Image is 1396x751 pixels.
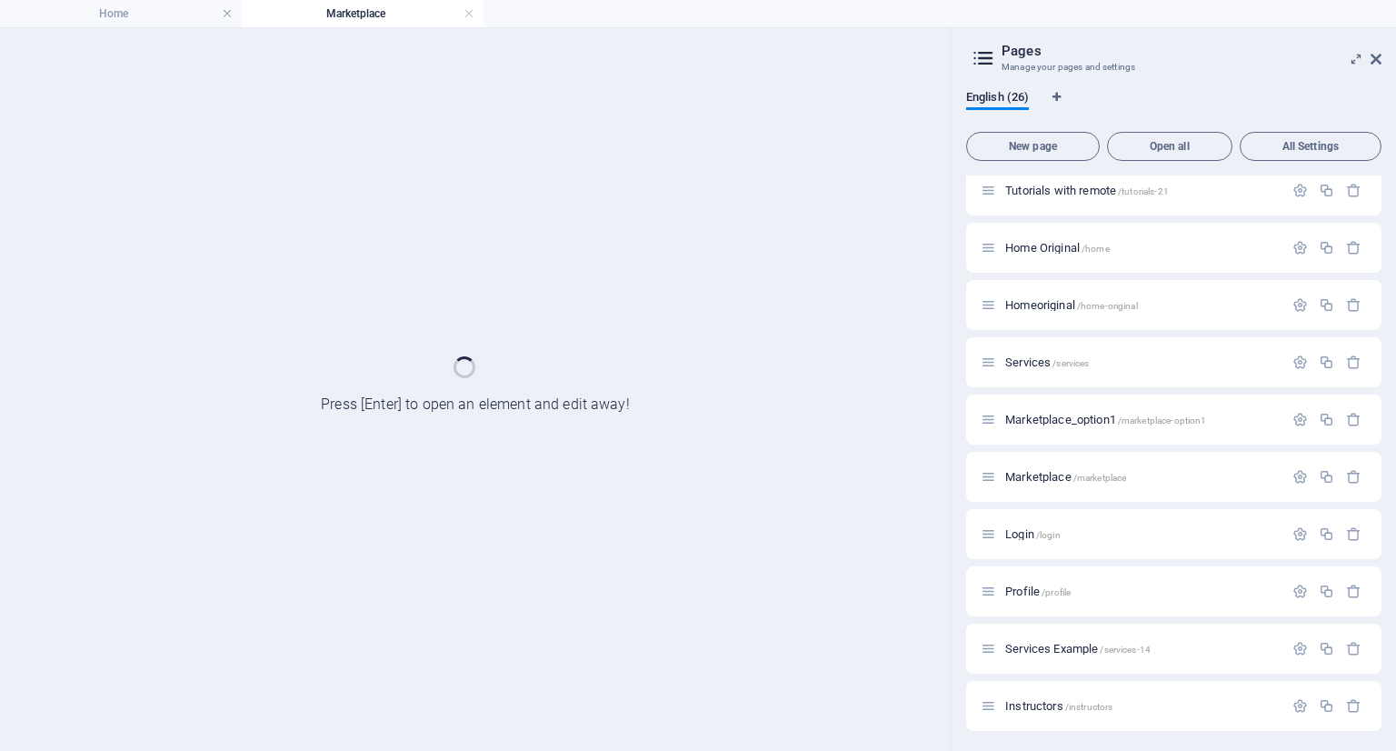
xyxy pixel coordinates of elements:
[1115,141,1224,152] span: Open all
[1005,241,1110,255] span: Click to open page
[1000,528,1283,540] div: Login/login
[1082,244,1110,254] span: /home
[1005,298,1138,312] span: Click to open page
[1005,355,1089,369] span: Click to open page
[1005,527,1061,541] span: Click to open page
[1292,469,1308,485] div: Settings
[1319,584,1334,599] div: Duplicate
[1002,43,1381,59] h2: Pages
[1346,469,1361,485] div: Remove
[1077,301,1138,311] span: /home-original
[1005,585,1071,598] span: Click to open page
[1346,526,1361,542] div: Remove
[242,4,484,24] h4: Marketplace
[1292,698,1308,714] div: Settings
[1002,59,1345,75] h3: Manage your pages and settings
[1292,641,1308,656] div: Settings
[1000,471,1283,483] div: Marketplace/marketplace
[1292,297,1308,313] div: Settings
[1319,469,1334,485] div: Duplicate
[1065,702,1113,712] span: /instructors
[1073,473,1127,483] span: /marketplace
[966,132,1100,161] button: New page
[1319,698,1334,714] div: Duplicate
[1000,242,1283,254] div: Home Original/home
[1319,297,1334,313] div: Duplicate
[1346,355,1361,370] div: Remove
[1005,642,1151,656] span: Click to open page
[1292,412,1308,427] div: Settings
[1240,132,1381,161] button: All Settings
[1319,641,1334,656] div: Duplicate
[1292,526,1308,542] div: Settings
[1292,183,1308,198] div: Settings
[1000,299,1283,311] div: Homeoriginal/home-original
[1346,641,1361,656] div: Remove
[1346,584,1361,599] div: Remove
[1319,240,1334,255] div: Duplicate
[1000,643,1283,655] div: Services Example/services-14
[974,141,1092,152] span: New page
[1118,416,1207,426] span: /marketplace-option1
[1319,526,1334,542] div: Duplicate
[1319,183,1334,198] div: Duplicate
[1292,584,1308,599] div: Settings
[1100,645,1151,655] span: /services-14
[1346,412,1361,427] div: Remove
[1005,184,1169,197] span: Click to open page
[1248,141,1373,152] span: All Settings
[1000,185,1283,196] div: Tutorials with remote/tutorials-21
[1042,587,1071,597] span: /profile
[1319,355,1334,370] div: Duplicate
[1107,132,1232,161] button: Open all
[1052,358,1089,368] span: /services
[1000,700,1283,712] div: Instructors/instructors
[1000,414,1283,426] div: Marketplace_option1/marketplace-option1
[1036,530,1061,540] span: /login
[966,86,1029,112] span: English (26)
[1005,413,1206,426] span: Click to open page
[1346,183,1361,198] div: Remove
[1005,699,1112,713] span: Click to open page
[966,90,1381,125] div: Language Tabs
[1292,240,1308,255] div: Settings
[1319,412,1334,427] div: Duplicate
[1000,586,1283,597] div: Profile/profile
[1346,240,1361,255] div: Remove
[1346,698,1361,714] div: Remove
[1000,356,1283,368] div: Services/services
[1005,470,1126,484] span: Click to open page
[1292,355,1308,370] div: Settings
[1346,297,1361,313] div: Remove
[1118,186,1169,196] span: /tutorials-21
